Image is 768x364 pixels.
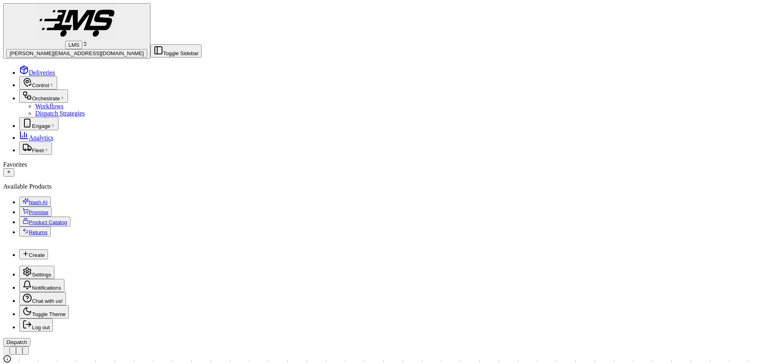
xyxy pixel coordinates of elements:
span: Chat with us! [32,298,63,304]
button: [PERSON_NAME][EMAIL_ADDRESS][DOMAIN_NAME] [6,49,147,58]
span: Notifications [32,285,61,291]
div: Favorites [3,161,765,168]
button: Toggle Sidebar [150,44,202,58]
button: LMS [65,41,82,49]
button: Dispatch [3,338,30,346]
span: Toggle Sidebar [163,50,199,56]
a: Promise [22,209,48,215]
button: Orchestrate [19,90,68,103]
span: Settings [32,272,51,278]
a: Dispatch Strategies [35,110,85,117]
span: Toggle Theme [32,311,66,317]
a: Product Catalog [22,219,67,225]
span: Create [29,252,45,258]
button: Nash AI [19,197,51,207]
button: Log out [19,318,53,332]
button: Notifications [19,279,64,292]
span: [PERSON_NAME][EMAIL_ADDRESS][DOMAIN_NAME] [10,50,144,56]
span: LMS [68,42,79,48]
button: LMSLMS[PERSON_NAME][EMAIL_ADDRESS][DOMAIN_NAME] [3,3,150,59]
a: Analytics [19,134,53,141]
button: Chat with us! [19,292,66,305]
img: LMS [37,4,116,40]
button: Returns [19,227,51,237]
button: Toggle Theme [19,305,69,318]
span: Analytics [29,134,53,141]
button: Engage [19,117,58,130]
button: Settings [19,266,54,279]
button: Product Catalog [19,217,70,227]
a: Returns [22,229,48,235]
span: Promise [29,209,48,215]
span: Control [32,82,49,88]
span: Nash AI [29,199,48,205]
span: Log out [32,324,50,330]
div: Available Products [3,183,765,190]
span: Orchestrate [32,95,60,101]
span: Deliveries [29,69,55,76]
a: Workflows [35,103,64,109]
button: Control [19,76,57,90]
button: Promise [19,207,52,217]
span: Product Catalog [29,219,67,225]
button: Fleet [19,141,52,155]
span: Engage [32,123,50,129]
button: Create [19,249,48,259]
a: Nash AI [22,199,48,205]
span: Fleet [32,147,44,153]
a: Deliveries [19,69,55,76]
span: Returns [29,229,48,235]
